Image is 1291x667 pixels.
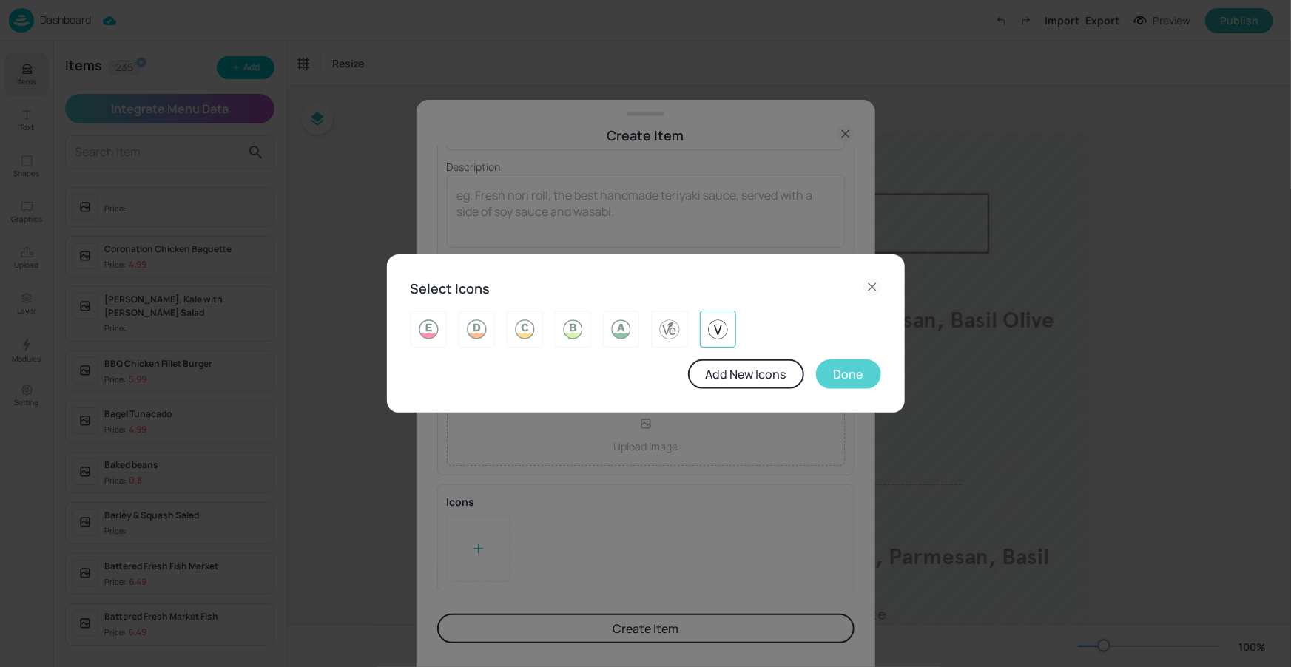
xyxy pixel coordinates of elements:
img: 2025-05-23-17480025044800adiv6njwp3r.svg [465,317,488,341]
img: 2025-05-23-1748002550993l8jxpbe2ird.svg [417,317,440,341]
img: 2025-05-23-1748001205850469467qbu3v.svg [707,317,729,341]
button: Add New Icons [688,359,804,389]
button: Done [816,359,881,389]
h6: Select Icons [411,278,491,299]
img: 2025-05-23-17480024856412e950u6za4x.svg [562,317,584,341]
img: 2025-05-23-1748002478905wufosrlky8j.svg [610,317,633,341]
img: 2025-05-23-1748002494059mh20copv50l.svg [513,317,536,341]
img: 2025-05-23-1748001211507abz76z1vbya.svg [658,317,681,341]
